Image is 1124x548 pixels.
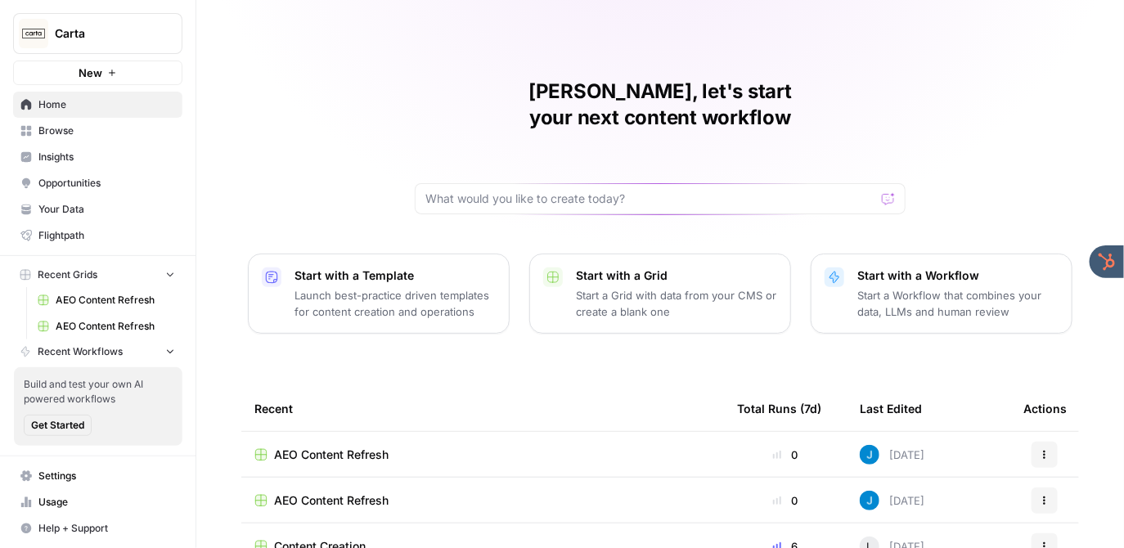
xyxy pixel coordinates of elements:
[860,491,924,510] div: [DATE]
[13,263,182,287] button: Recent Grids
[13,339,182,364] button: Recent Workflows
[415,79,906,131] h1: [PERSON_NAME], let's start your next content workflow
[737,447,834,463] div: 0
[811,254,1072,334] button: Start with a WorkflowStart a Workflow that combines your data, LLMs and human review
[737,492,834,509] div: 0
[13,61,182,85] button: New
[294,267,496,284] p: Start with a Template
[1023,386,1067,431] div: Actions
[576,267,777,284] p: Start with a Grid
[38,150,175,164] span: Insights
[24,377,173,407] span: Build and test your own AI powered workflows
[860,386,922,431] div: Last Edited
[31,418,84,433] span: Get Started
[79,65,102,81] span: New
[860,445,879,465] img: z620ml7ie90s7uun3xptce9f0frp
[529,254,791,334] button: Start with a GridStart a Grid with data from your CMS or create a blank one
[56,319,175,334] span: AEO Content Refresh
[24,415,92,436] button: Get Started
[30,287,182,313] a: AEO Content Refresh
[274,492,389,509] span: AEO Content Refresh
[38,97,175,112] span: Home
[254,492,711,509] a: AEO Content Refresh
[13,144,182,170] a: Insights
[248,254,510,334] button: Start with a TemplateLaunch best-practice driven templates for content creation and operations
[274,447,389,463] span: AEO Content Refresh
[38,267,97,282] span: Recent Grids
[38,521,175,536] span: Help + Support
[30,313,182,339] a: AEO Content Refresh
[38,469,175,483] span: Settings
[38,344,123,359] span: Recent Workflows
[860,491,879,510] img: z620ml7ie90s7uun3xptce9f0frp
[13,463,182,489] a: Settings
[13,196,182,222] a: Your Data
[38,124,175,138] span: Browse
[55,25,154,42] span: Carta
[737,386,821,431] div: Total Runs (7d)
[425,191,875,207] input: What would you like to create today?
[38,176,175,191] span: Opportunities
[13,515,182,541] button: Help + Support
[254,386,711,431] div: Recent
[38,202,175,217] span: Your Data
[254,447,711,463] a: AEO Content Refresh
[857,267,1059,284] p: Start with a Workflow
[56,293,175,308] span: AEO Content Refresh
[13,13,182,54] button: Workspace: Carta
[576,287,777,320] p: Start a Grid with data from your CMS or create a blank one
[13,222,182,249] a: Flightpath
[38,228,175,243] span: Flightpath
[19,19,48,48] img: Carta Logo
[13,92,182,118] a: Home
[860,445,924,465] div: [DATE]
[38,495,175,510] span: Usage
[13,170,182,196] a: Opportunities
[857,287,1059,320] p: Start a Workflow that combines your data, LLMs and human review
[294,287,496,320] p: Launch best-practice driven templates for content creation and operations
[13,118,182,144] a: Browse
[13,489,182,515] a: Usage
